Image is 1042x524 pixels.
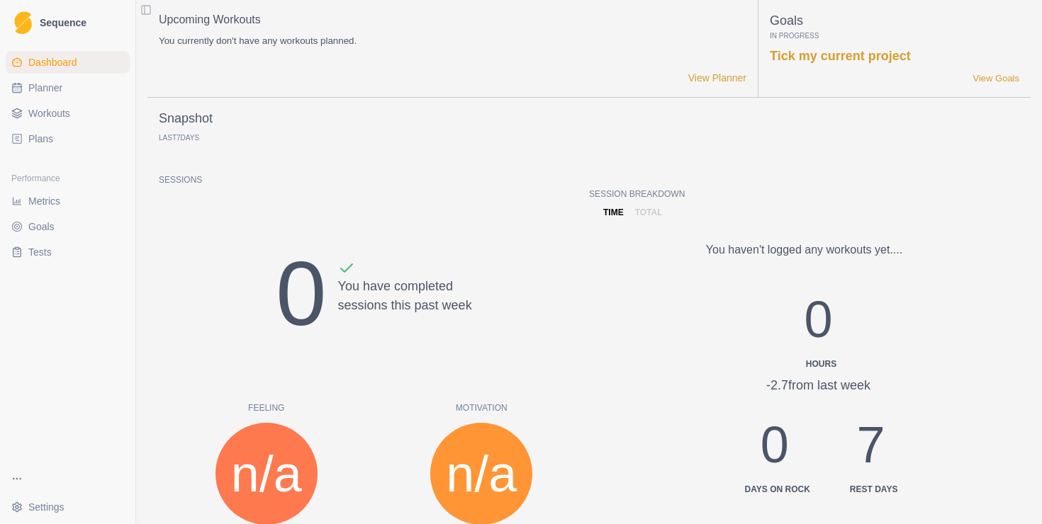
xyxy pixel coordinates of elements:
span: Workouts [28,106,70,120]
div: You have completed sessions this past week [338,260,472,362]
p: total [635,206,663,219]
p: Snapshot [159,109,213,128]
p: In Progress [770,30,1019,41]
div: 7 [844,406,898,496]
p: You currently don't have any workouts planned. [159,34,746,48]
div: 0 [739,406,810,496]
p: Feeling [159,401,374,414]
a: View Goals [973,72,1019,86]
span: Tests [28,245,52,259]
button: Settings [6,496,130,518]
p: time [603,206,624,219]
span: n/a [231,435,302,512]
p: You haven't logged any workouts yet.... [706,241,902,258]
a: Tests [6,241,130,263]
div: 0 [722,281,915,370]
a: LogoSequence [6,6,130,40]
div: 0 [276,226,326,362]
a: Plans [6,127,130,150]
p: Motivation [374,401,590,414]
div: Performance [6,167,130,190]
p: Goals [770,11,1019,30]
div: -2.7 from last week [722,376,915,395]
a: View Planner [688,71,746,86]
div: Rest days [850,483,898,496]
p: Session Breakdown [589,188,1019,200]
span: Dashboard [28,55,77,69]
a: Workouts [6,102,130,125]
p: Sessions [159,173,589,186]
span: Planner [28,81,62,95]
div: Days on Rock [745,483,810,496]
a: Metrics [6,190,130,212]
a: Planner [6,76,130,99]
span: Goals [28,220,55,234]
span: n/a [446,435,517,512]
span: Sequence [40,18,86,28]
span: Plans [28,132,53,146]
a: Tick my current project [770,49,911,63]
a: Dashboard [6,51,130,74]
img: Logo [14,11,32,35]
span: 7 [177,134,181,142]
a: Goals [6,215,130,238]
p: Last Days [159,134,199,142]
span: Metrics [28,194,60,208]
p: Upcoming Workouts [159,11,746,28]
div: Hours [728,358,915,370]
